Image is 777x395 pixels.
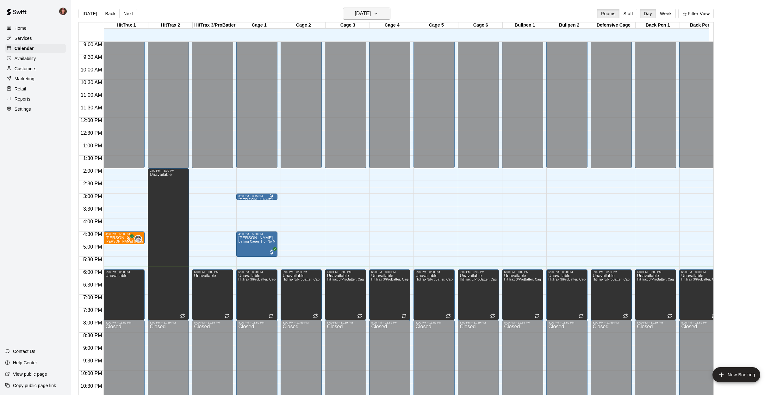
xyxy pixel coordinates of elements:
span: HitTrax 3/ProBatter, Cage 1, Cage 2, Cage 3, Cage 4, Cage 5, Cage 6, Bullpen 1, Bullpen 2, Back P... [238,278,489,281]
div: 2:00 PM – 8:00 PM: Unavailable [148,168,189,320]
p: Customers [15,65,36,72]
span: 4:00 PM [82,219,104,224]
div: 6:00 PM – 8:00 PM: Unavailable [546,269,587,320]
div: 8:00 PM – 11:59 PM [637,321,674,324]
span: 10:30 AM [79,80,104,85]
div: 4:30 PM – 5:00 PM: Kyal Williams (Hitting, Infield, Pitching) (30 Min) [103,231,145,244]
div: Calendar [5,44,66,53]
div: 6:00 PM – 8:00 PM: Unavailable [192,269,233,320]
div: 6:00 PM – 8:00 PM: Unavailable [236,269,277,320]
img: Mike Skogen [59,8,67,15]
div: 6:00 PM – 8:00 PM: Unavailable [103,269,145,320]
span: Recurring event [313,313,318,318]
div: 6:00 PM – 8:00 PM: Unavailable [635,269,676,320]
div: Cage 1 [237,22,281,28]
div: Services [5,34,66,43]
div: 3:00 PM – 3:15 PM: Batting Cages 1-6 (No Machine) [236,194,277,200]
div: 8:00 PM – 11:59 PM [283,321,320,324]
div: Cage 2 [281,22,326,28]
div: 8:00 PM – 11:59 PM [238,321,276,324]
a: Marketing [5,74,66,83]
div: HitTrax 2 [148,22,193,28]
span: Recurring event [224,313,229,318]
span: Recurring event [490,313,495,318]
span: HitTrax 3/ProBatter, Cage 1, Cage 2, Cage 3, Cage 4, Cage 5, Cage 6, Bullpen 1, Bullpen 2, Back P... [283,278,533,281]
span: 4:30 PM [82,231,104,237]
span: HitTrax 3/ProBatter, Cage 1, Cage 2, Cage 3, Cage 4, Cage 5, Cage 6, Bullpen 1, Bullpen 2, Back P... [371,278,622,281]
div: HitTrax 3/ProBatter [193,22,237,28]
div: 8:00 PM – 11:59 PM [593,321,630,324]
div: Cage 4 [370,22,414,28]
div: Bullpen 2 [547,22,591,28]
div: 8:00 PM – 11:59 PM [105,321,143,324]
span: Recurring event [623,313,628,318]
span: 7:00 PM [82,295,104,300]
button: Next [119,9,137,18]
div: HitTrax 1 [104,22,148,28]
span: Recurring event [401,313,407,318]
div: 6:00 PM – 8:00 PM [504,270,541,274]
span: 11:00 AM [79,92,104,98]
span: 2:00 PM [82,168,104,174]
div: 2:00 PM – 8:00 PM [150,169,187,172]
div: 6:00 PM – 8:00 PM [460,270,497,274]
span: HitTrax 3/ProBatter, Cage 1, Cage 2, Cage 3, Cage 4, Cage 5, Cage 6, Bullpen 1, Bullpen 2, Back P... [460,278,710,281]
div: 6:00 PM – 8:00 PM [548,270,586,274]
div: Reports [5,94,66,104]
div: 6:00 PM – 8:00 PM [371,270,408,274]
button: Staff [619,9,637,18]
span: 1:30 PM [82,156,104,161]
div: 8:00 PM – 11:59 PM [460,321,497,324]
img: Kyal Williams [135,236,141,242]
div: Bullpen 1 [503,22,547,28]
p: Reports [15,96,30,102]
span: Recurring event [579,313,584,318]
span: Recurring event [269,313,274,318]
span: Recurring event [534,313,539,318]
a: Availability [5,54,66,63]
span: 2:30 PM [82,181,104,186]
span: 9:30 AM [82,54,104,60]
p: Copy public page link [13,382,56,389]
a: Customers [5,64,66,73]
p: Retail [15,86,26,92]
div: Cage 5 [414,22,458,28]
span: All customers have paid [269,249,275,255]
div: 6:00 PM – 8:00 PM [327,270,364,274]
span: 8:00 PM [82,320,104,325]
span: All customers have paid [126,236,132,243]
div: Mike Skogen [58,5,71,18]
p: Contact Us [13,348,35,355]
div: 8:00 PM – 11:59 PM [150,321,187,324]
div: 6:00 PM – 8:00 PM [105,270,143,274]
h6: [DATE] [355,9,371,18]
span: 1:00 PM [82,143,104,148]
div: 6:00 PM – 8:00 PM: Unavailable [458,269,499,320]
div: 8:00 PM – 11:59 PM [371,321,408,324]
span: 3:00 PM [82,194,104,199]
button: Rooms [597,9,619,18]
a: Retail [5,84,66,94]
span: 6:00 PM [82,269,104,275]
div: 6:00 PM – 8:00 PM: Unavailable [325,269,366,320]
div: 6:00 PM – 8:00 PM: Unavailable [413,269,455,320]
div: 6:00 PM – 8:00 PM [283,270,320,274]
span: Recurring event [667,313,672,318]
span: 12:00 PM [79,118,103,123]
div: 4:30 PM – 5:30 PM: Maddie Steig [236,231,277,257]
span: HitTrax 3/ProBatter, Cage 1, Cage 2, Cage 3, Cage 4, Cage 5, Cage 6, Bullpen 1, Bullpen 2, Back P... [504,278,755,281]
span: All customers have paid [269,192,275,198]
span: 10:00 PM [79,371,103,376]
div: 6:00 PM – 8:00 PM [681,270,718,274]
button: Day [640,9,656,18]
div: 6:00 PM – 8:00 PM [194,270,231,274]
div: Defensive Cage [591,22,636,28]
div: 8:00 PM – 11:59 PM [548,321,586,324]
div: 6:00 PM – 8:00 PM [637,270,674,274]
span: 10:00 AM [79,67,104,72]
span: Recurring event [712,313,717,318]
button: Filter View [678,9,714,18]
